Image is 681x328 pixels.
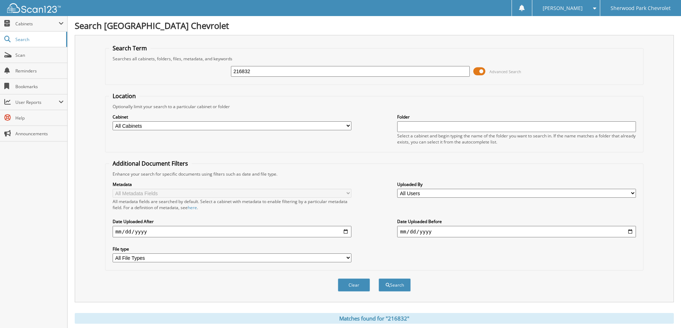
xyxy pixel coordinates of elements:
[397,226,636,237] input: end
[379,278,411,292] button: Search
[397,181,636,187] label: Uploaded By
[188,205,197,211] a: here
[109,171,640,177] div: Enhance your search for specific documents using filters such as date and file type.
[109,56,640,62] div: Searches all cabinets, folders, files, metadata, and keywords
[75,20,674,31] h1: Search [GEOGRAPHIC_DATA] Chevrolet
[645,294,681,328] iframe: Chat Widget
[109,160,192,167] legend: Additional Document Filters
[338,278,370,292] button: Clear
[15,84,64,90] span: Bookmarks
[109,44,150,52] legend: Search Term
[15,21,59,27] span: Cabinets
[15,52,64,58] span: Scan
[15,36,63,42] span: Search
[397,218,636,224] label: Date Uploaded Before
[75,313,674,324] div: Matches found for "216832"
[15,68,64,74] span: Reminders
[113,226,351,237] input: start
[113,198,351,211] div: All metadata fields are searched by default. Select a cabinet with metadata to enable filtering b...
[113,246,351,252] label: File type
[489,69,521,74] span: Advanced Search
[15,131,64,137] span: Announcements
[113,218,351,224] label: Date Uploaded After
[113,181,351,187] label: Metadata
[113,114,351,120] label: Cabinet
[611,6,671,10] span: Sherwood Park Chevrolet
[15,115,64,121] span: Help
[543,6,583,10] span: [PERSON_NAME]
[15,99,59,105] span: User Reports
[109,92,139,100] legend: Location
[7,3,61,13] img: scan123-logo-white.svg
[109,104,640,110] div: Optionally limit your search to a particular cabinet or folder
[397,114,636,120] label: Folder
[397,133,636,145] div: Select a cabinet and begin typing the name of the folder you want to search in. If the name match...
